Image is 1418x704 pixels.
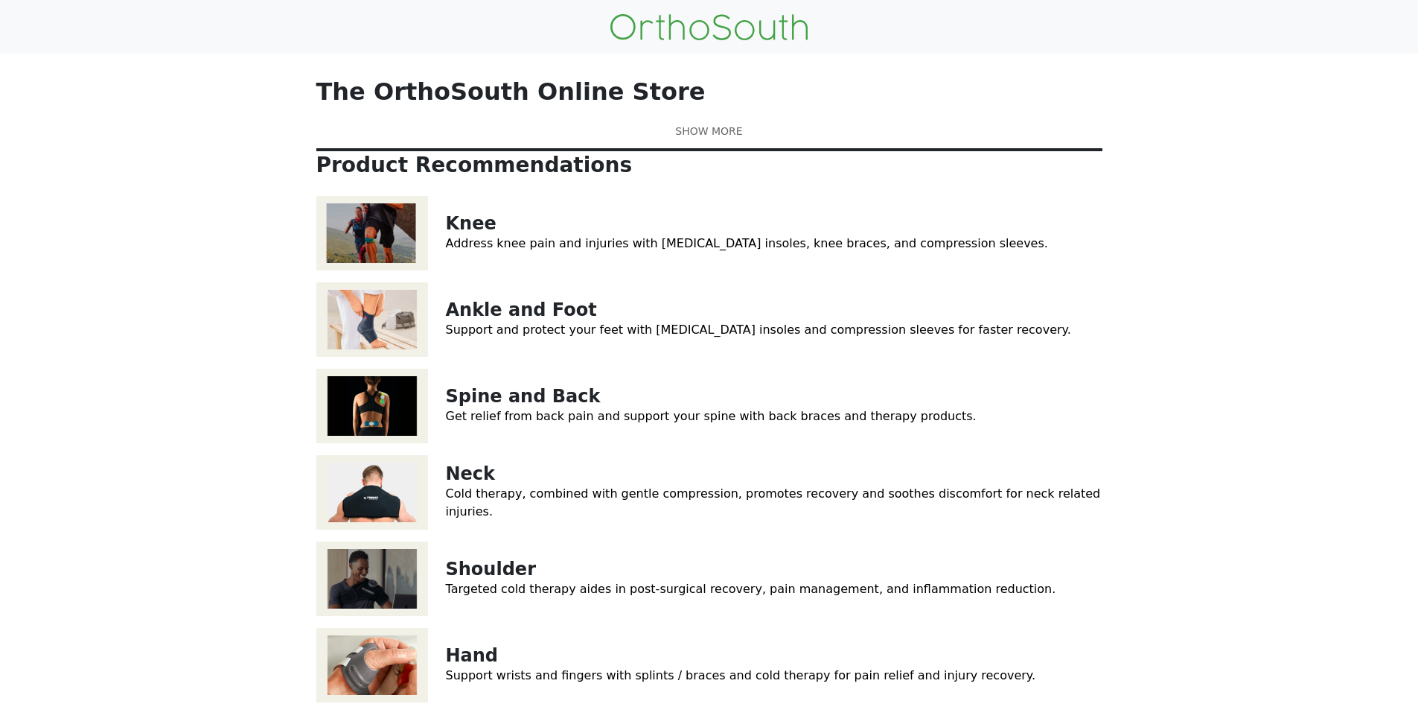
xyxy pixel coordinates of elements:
[446,299,597,320] a: Ankle and Foot
[316,542,428,616] img: Shoulder
[446,323,1071,337] a: Support and protect your feet with [MEDICAL_DATA] insoles and compression sleeves for faster reco...
[316,282,428,357] img: Ankle and Foot
[446,409,977,423] a: Get relief from back pain and support your spine with back braces and therapy products.
[316,153,1102,178] p: Product Recommendations
[446,645,499,666] a: Hand
[316,628,428,703] img: Hand
[316,77,1102,106] p: The OrthoSouth Online Store
[610,14,808,40] img: OrthoSouth
[316,196,428,270] img: Knee
[446,386,601,407] a: Spine and Back
[446,463,496,484] a: Neck
[446,486,1101,519] a: Cold therapy, combined with gentle compression, promotes recovery and soothes discomfort for neck...
[446,213,496,234] a: Knee
[446,236,1048,250] a: Address knee pain and injuries with [MEDICAL_DATA] insoles, knee braces, and compression sleeves.
[446,582,1056,596] a: Targeted cold therapy aides in post-surgical recovery, pain management, and inflammation reduction.
[316,369,428,443] img: Spine and Back
[446,668,1036,682] a: Support wrists and fingers with splints / braces and cold therapy for pain relief and injury reco...
[446,559,536,580] a: Shoulder
[316,455,428,530] img: Neck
